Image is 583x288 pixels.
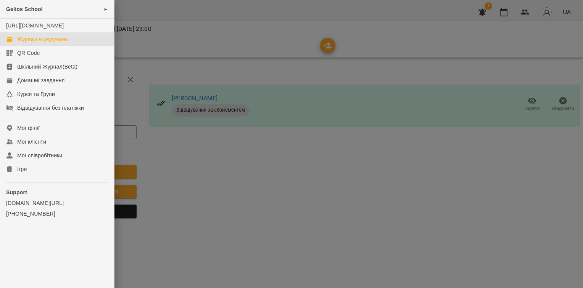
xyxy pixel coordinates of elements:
[17,77,64,84] div: Домашні завдання
[17,138,46,146] div: Мої клієнти
[17,35,68,43] div: Журнал відвідувань
[17,124,40,132] div: Мої філії
[17,49,40,57] div: QR Code
[6,22,64,29] a: [URL][DOMAIN_NAME]
[6,199,108,207] a: [DOMAIN_NAME][URL]
[6,210,108,218] a: [PHONE_NUMBER]
[17,90,55,98] div: Курси та Групи
[17,104,84,112] div: Відвідування без платіжки
[104,6,108,12] span: ►
[17,152,63,159] div: Мої співробітники
[6,189,108,196] p: Support
[17,165,27,173] div: Ігри
[6,6,43,12] span: Gelios School
[17,63,77,70] div: Шкільний Журнал(Beta)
